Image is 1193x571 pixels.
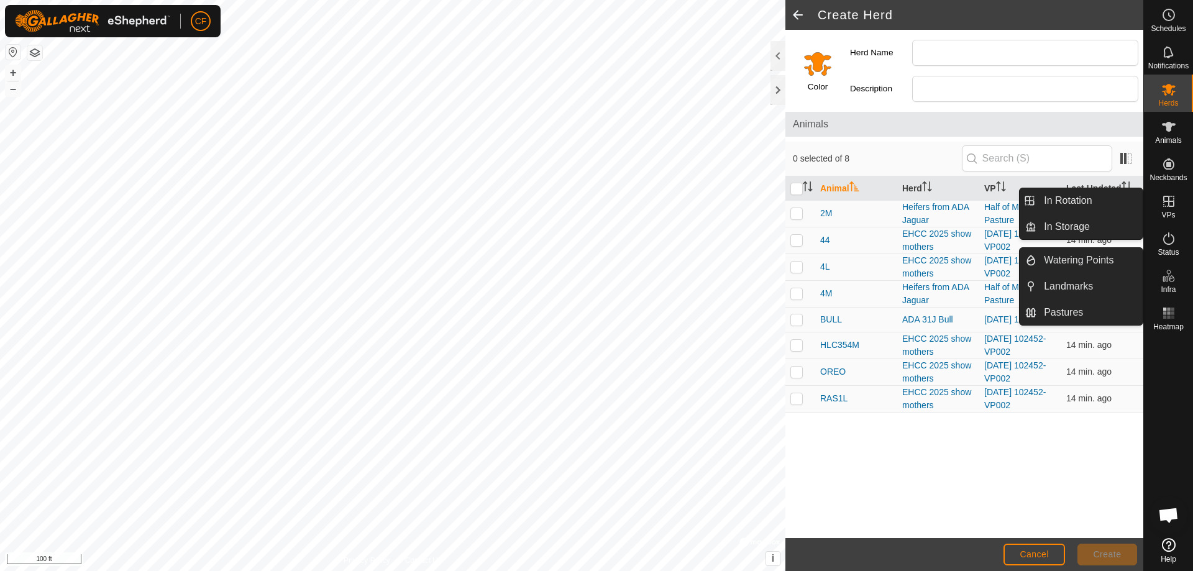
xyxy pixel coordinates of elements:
a: Half of Main Pasture [984,202,1031,225]
th: Last Updated [1061,176,1143,201]
span: In Rotation [1044,193,1092,208]
span: CF [195,15,207,28]
span: Sep 6, 2025, 7:32 PM [1066,367,1112,377]
p-sorticon: Activate to sort [803,183,813,193]
span: 44 [820,234,830,247]
span: 0 selected of 8 [793,152,962,165]
a: Open chat [1150,496,1187,534]
span: i [772,553,774,564]
span: RAS1L [820,392,848,405]
a: [DATE] 102452-VP002 [984,360,1046,383]
label: Color [808,81,828,93]
span: 4L [820,260,830,273]
p-sorticon: Activate to sort [1122,183,1131,193]
span: In Storage [1044,219,1090,234]
span: 2M [820,207,832,220]
a: [DATE] 165812 [984,314,1043,324]
a: Privacy Policy [344,555,390,566]
a: Half of Main Pasture [984,282,1031,305]
a: [DATE] 102452-VP002 [984,229,1046,252]
img: Gallagher Logo [15,10,170,32]
span: Cancel [1020,549,1049,559]
li: Pastures [1020,300,1143,325]
button: i [766,552,780,565]
span: Landmarks [1044,279,1093,294]
p-sorticon: Activate to sort [849,183,859,193]
h2: Create Herd [818,7,1143,22]
div: ADA 31J Bull [902,313,974,326]
span: Help [1161,555,1176,563]
li: Landmarks [1020,274,1143,299]
span: Watering Points [1044,253,1113,268]
label: Herd Name [850,40,912,66]
th: VP [979,176,1061,201]
span: Status [1158,249,1179,256]
li: Watering Points [1020,248,1143,273]
a: Watering Points [1036,248,1143,273]
span: Sep 6, 2025, 7:32 PM [1066,235,1112,245]
input: Search (S) [962,145,1112,171]
span: OREO [820,365,846,378]
div: EHCC 2025 show mothers [902,332,974,359]
a: [DATE] 102452-VP002 [984,334,1046,357]
span: Schedules [1151,25,1186,32]
button: Reset Map [6,45,21,60]
span: HLC354M [820,339,859,352]
th: Herd [897,176,979,201]
label: Description [850,76,912,102]
button: Map Layers [27,45,42,60]
span: Heatmap [1153,323,1184,331]
span: Notifications [1148,62,1189,70]
span: Pastures [1044,305,1083,320]
button: + [6,65,21,80]
span: Herds [1158,99,1178,107]
span: Neckbands [1150,174,1187,181]
li: In Storage [1020,214,1143,239]
a: [DATE] 102452-VP002 [984,387,1046,410]
span: Sep 6, 2025, 7:32 PM [1066,393,1112,403]
a: Help [1144,533,1193,568]
span: BULL [820,313,842,326]
li: In Rotation [1020,188,1143,213]
span: Infra [1161,286,1176,293]
div: Heifers from ADA Jaguar [902,201,974,227]
div: EHCC 2025 show mothers [902,254,974,280]
p-sorticon: Activate to sort [996,183,1006,193]
a: In Storage [1036,214,1143,239]
p-sorticon: Activate to sort [922,183,932,193]
th: Animal [815,176,897,201]
button: Create [1077,544,1137,565]
button: – [6,81,21,96]
a: Landmarks [1036,274,1143,299]
a: In Rotation [1036,188,1143,213]
span: Animals [1155,137,1182,144]
a: Pastures [1036,300,1143,325]
span: VPs [1161,211,1175,219]
div: Heifers from ADA Jaguar [902,281,974,307]
span: Animals [793,117,1136,132]
span: Sep 6, 2025, 7:32 PM [1066,340,1112,350]
div: EHCC 2025 show mothers [902,359,974,385]
span: 4M [820,287,832,300]
div: EHCC 2025 show mothers [902,386,974,412]
a: Contact Us [405,555,442,566]
a: [DATE] 102452-VP002 [984,255,1046,278]
div: EHCC 2025 show mothers [902,227,974,254]
span: Create [1094,549,1122,559]
button: Cancel [1003,544,1065,565]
